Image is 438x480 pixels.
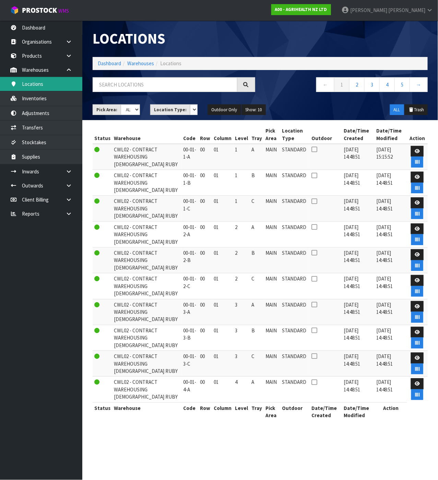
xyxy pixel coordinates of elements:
td: [DATE] 14:48:51 [375,248,407,273]
td: 01 [212,325,234,351]
td: C [250,273,264,299]
td: 2 [234,221,250,247]
td: [DATE] 14:48:51 [342,325,375,351]
span: [PERSON_NAME] [350,7,387,13]
small: WMS [58,8,69,14]
td: [DATE] 14:48:51 [342,273,375,299]
td: 01 [212,299,234,325]
th: Date/Time Modified [375,125,407,144]
a: 1 [334,77,350,92]
td: A [250,299,264,325]
td: B [250,325,264,351]
th: Location Type [281,125,310,144]
td: 01 [212,170,234,196]
strong: Location Type: [154,107,187,113]
td: STANDARD [281,273,310,299]
td: STANDARD [281,299,310,325]
td: CWL02 - CONTRACT WAREHOUSING [DEMOGRAPHIC_DATA] RUBY [112,299,181,325]
td: 00-01-1-A [181,144,199,170]
td: CWL02 - CONTRACT WAREHOUSING [DEMOGRAPHIC_DATA] RUBY [112,144,181,170]
span: ProStock [22,6,57,15]
td: MAIN [264,248,281,273]
th: Date/Time Modified [342,402,375,421]
a: A00 - AGRIHEALTH NZ LTD [271,4,331,15]
td: [DATE] 14:48:51 [375,325,407,351]
td: 00 [199,221,212,247]
td: 01 [212,221,234,247]
td: MAIN [264,377,281,402]
td: [DATE] 14:48:51 [342,377,375,402]
td: [DATE] 14:48:51 [375,196,407,221]
td: 00-01-4-A [181,377,199,402]
td: 00 [199,273,212,299]
th: Level [234,402,250,421]
td: 00 [199,196,212,221]
h1: Locations [93,31,255,47]
td: 00 [199,248,212,273]
th: Code [181,402,199,421]
td: B [250,248,264,273]
td: 1 [234,170,250,196]
td: MAIN [264,196,281,221]
td: 00-01-2-B [181,248,199,273]
td: B [250,170,264,196]
td: 01 [212,273,234,299]
td: STANDARD [281,325,310,351]
td: CWL02 - CONTRACT WAREHOUSING [DEMOGRAPHIC_DATA] RUBY [112,377,181,402]
button: ALL [390,104,404,115]
td: 01 [212,351,234,377]
td: C [250,196,264,221]
strong: Pick Area: [96,107,117,113]
td: CWL02 - CONTRACT WAREHOUSING [DEMOGRAPHIC_DATA] RUBY [112,248,181,273]
td: STANDARD [281,351,310,377]
td: 00-01-3-A [181,299,199,325]
th: Date/Time Created [310,402,342,421]
td: [DATE] 14:48:51 [375,273,407,299]
input: Search locations [93,77,237,92]
td: [DATE] 14:48:51 [342,221,375,247]
td: [DATE] 14:48:51 [375,299,407,325]
th: Status [93,402,112,421]
td: 01 [212,196,234,221]
td: 1 [234,196,250,221]
a: 2 [349,77,365,92]
td: 00 [199,144,212,170]
td: MAIN [264,144,281,170]
th: Status [93,125,112,144]
span: [PERSON_NAME] [388,7,425,13]
td: CWL02 - CONTRACT WAREHOUSING [DEMOGRAPHIC_DATA] RUBY [112,325,181,351]
a: → [410,77,428,92]
td: 00-01-2-C [181,273,199,299]
td: [DATE] 14:48:51 [375,221,407,247]
th: Row [199,402,212,421]
td: CWL02 - CONTRACT WAREHOUSING [DEMOGRAPHIC_DATA] RUBY [112,170,181,196]
td: MAIN [264,325,281,351]
a: 4 [379,77,395,92]
a: Dashboard [98,60,121,67]
td: MAIN [264,299,281,325]
th: Outdoor [310,125,342,144]
a: 5 [394,77,410,92]
td: 3 [234,351,250,377]
td: [DATE] 14:48:51 [342,170,375,196]
td: 00 [199,170,212,196]
td: STANDARD [281,377,310,402]
td: 3 [234,299,250,325]
td: MAIN [264,273,281,299]
td: 00-01-2-A [181,221,199,247]
td: 1 [234,144,250,170]
td: 3 [234,325,250,351]
th: Pick Area [264,402,281,421]
td: STANDARD [281,221,310,247]
td: 01 [212,248,234,273]
img: cube-alt.png [10,6,19,14]
td: [DATE] 14:48:51 [375,377,407,402]
th: Column [212,402,234,421]
td: [DATE] 14:48:51 [375,170,407,196]
th: Warehouse [112,125,181,144]
th: Action [375,402,407,421]
td: CWL02 - CONTRACT WAREHOUSING [DEMOGRAPHIC_DATA] RUBY [112,273,181,299]
th: Level [234,125,250,144]
td: 2 [234,248,250,273]
th: Warehouse [112,402,181,421]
